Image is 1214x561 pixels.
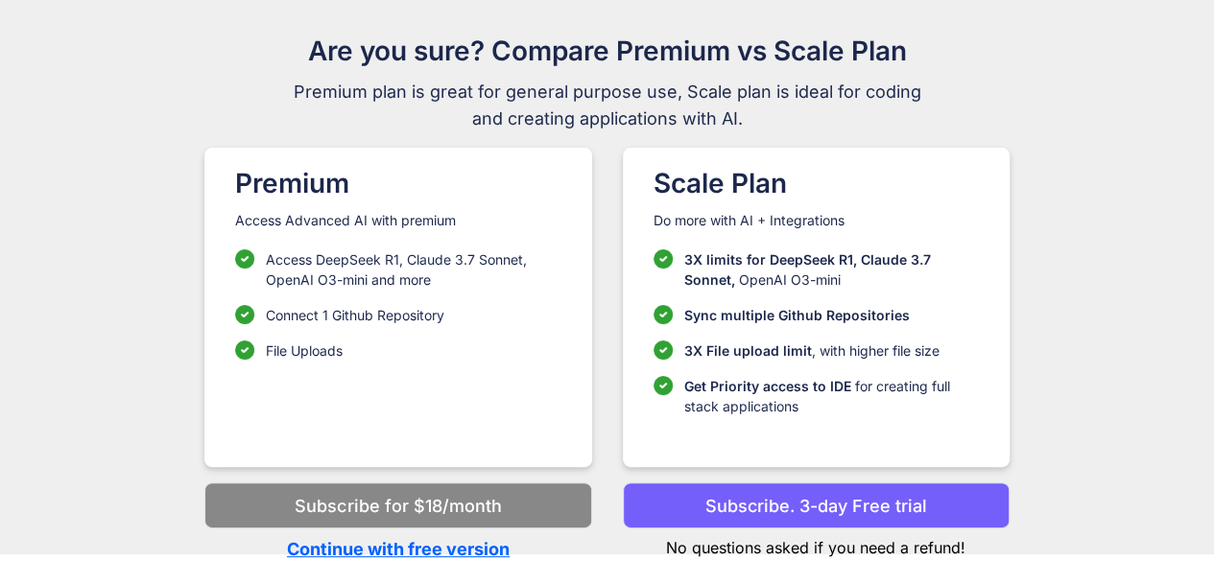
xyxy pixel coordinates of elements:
[684,340,940,361] p: , with higher file size
[654,249,673,269] img: checklist
[654,340,673,360] img: checklist
[654,376,673,395] img: checklist
[235,211,560,230] p: Access Advanced AI with premium
[266,249,560,290] p: Access DeepSeek R1, Claude 3.7 Sonnet, OpenAI O3-mini and more
[684,342,812,359] span: 3X File upload limit
[654,305,673,324] img: checklist
[705,493,927,519] p: Subscribe. 3-day Free trial
[654,163,979,203] h1: Scale Plan
[654,211,979,230] p: Do more with AI + Integrations
[285,31,930,71] h1: Are you sure? Compare Premium vs Scale Plan
[684,305,910,325] p: Sync multiple Github Repositories
[235,249,254,269] img: checklist
[285,79,930,132] span: Premium plan is great for general purpose use, Scale plan is ideal for coding and creating applic...
[684,376,979,416] p: for creating full stack applications
[204,482,591,528] button: Subscribe for $18/month
[295,493,501,519] p: Subscribe for $18/month
[684,249,979,290] p: OpenAI O3-mini
[266,305,444,325] p: Connect 1 Github Repository
[623,482,1010,528] button: Subscribe. 3-day Free trial
[266,340,343,361] p: File Uploads
[235,340,254,360] img: checklist
[684,251,931,288] span: 3X limits for DeepSeek R1, Claude 3.7 Sonnet,
[684,378,851,394] span: Get Priority access to IDE
[235,163,560,203] h1: Premium
[623,528,1010,559] p: No questions asked if you need a refund!
[235,305,254,324] img: checklist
